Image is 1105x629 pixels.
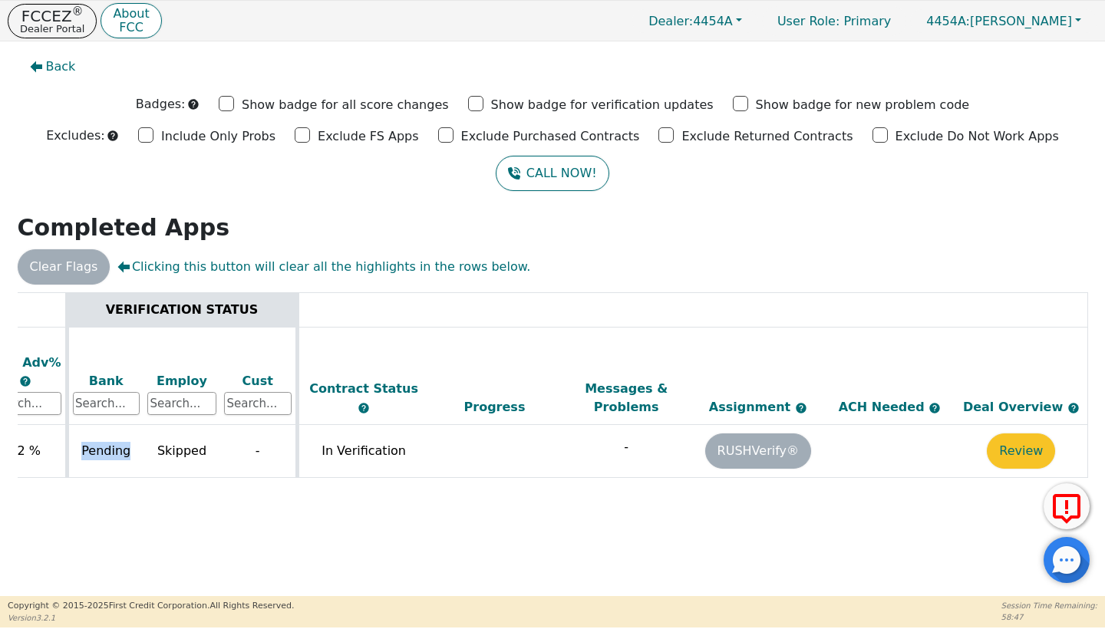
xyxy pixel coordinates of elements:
div: Messages & Problems [564,380,688,417]
p: Include Only Probs [161,127,275,146]
div: Cust [224,372,292,390]
p: Exclude FS Apps [318,127,419,146]
span: All Rights Reserved. [209,601,294,611]
div: Bank [73,372,140,390]
p: Exclude Purchased Contracts [461,127,640,146]
span: User Role : [777,14,839,28]
p: Badges: [136,95,186,114]
p: Show badge for new problem code [756,96,970,114]
p: Version 3.2.1 [8,612,294,624]
td: In Verification [297,425,429,478]
p: - [564,438,688,456]
button: 4454A:[PERSON_NAME] [910,9,1097,33]
button: Report Error to FCC [1044,483,1090,529]
a: User Role: Primary [762,6,906,36]
td: Skipped [143,425,220,478]
span: [PERSON_NAME] [926,14,1072,28]
button: Dealer:4454A [632,9,758,33]
p: Dealer Portal [20,24,84,34]
span: Clicking this button will clear all the highlights in the rows below. [117,258,530,276]
strong: Completed Apps [18,214,230,241]
button: AboutFCC [101,3,161,39]
p: Exclude Do Not Work Apps [896,127,1059,146]
span: Back [46,58,76,76]
p: Session Time Remaining: [1001,600,1097,611]
p: FCCEZ [20,8,84,24]
sup: ® [72,5,84,18]
button: CALL NOW! [496,156,609,191]
button: Back [18,49,88,84]
p: Copyright © 2015- 2025 First Credit Corporation. [8,600,294,613]
p: About [113,8,149,20]
p: Primary [762,6,906,36]
span: 4454A: [926,14,970,28]
span: Contract Status [309,381,418,396]
td: Pending [67,425,143,478]
p: Excludes: [46,127,104,145]
input: Search... [73,392,140,415]
span: Assignment [709,400,795,414]
div: VERIFICATION STATUS [73,301,292,319]
p: Exclude Returned Contracts [681,127,853,146]
p: Show badge for verification updates [491,96,714,114]
td: - [220,425,297,478]
span: ACH Needed [839,400,929,414]
p: 58:47 [1001,611,1097,623]
span: 4454A [648,14,733,28]
span: 42 % [9,443,41,458]
input: Search... [147,392,216,415]
span: Dealer: [648,14,693,28]
div: Employ [147,372,216,390]
input: Search... [224,392,292,415]
span: Deal Overview [963,400,1080,414]
button: Review [987,433,1055,469]
p: FCC [113,21,149,34]
button: FCCEZ®Dealer Portal [8,4,97,38]
p: Show badge for all score changes [242,96,449,114]
div: Progress [433,398,557,417]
